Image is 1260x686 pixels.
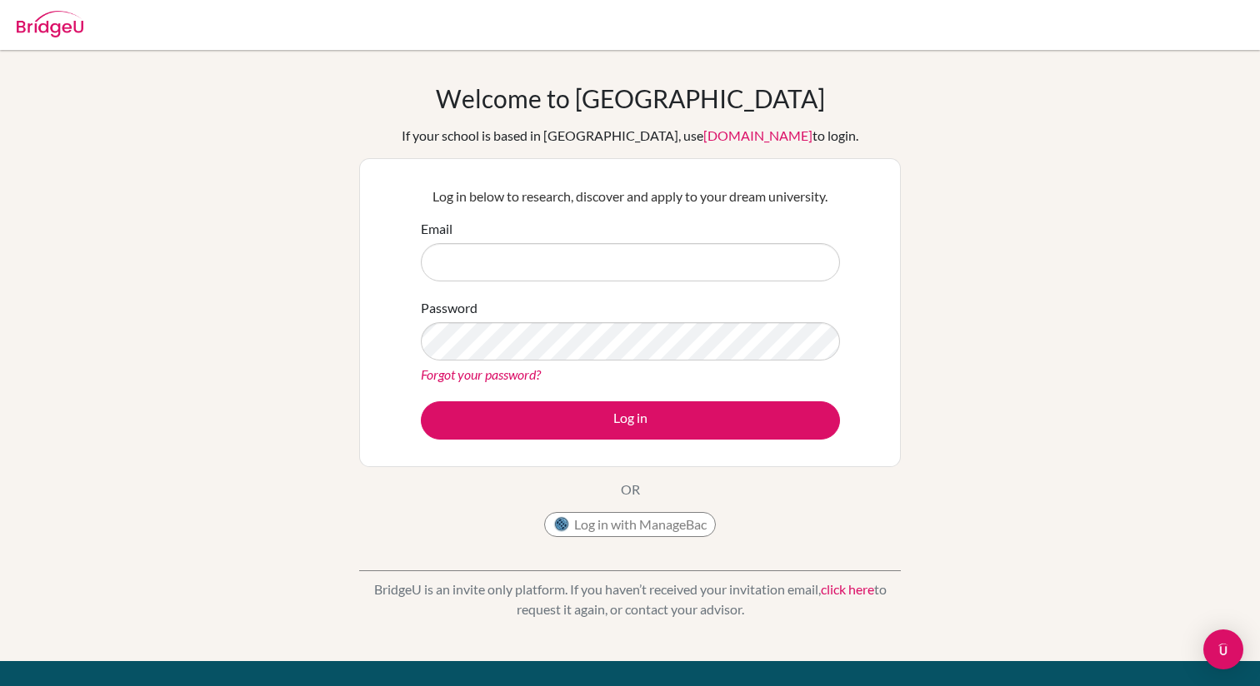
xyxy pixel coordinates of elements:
p: BridgeU is an invite only platform. If you haven’t received your invitation email, to request it ... [359,579,901,619]
div: Open Intercom Messenger [1203,629,1243,669]
div: If your school is based in [GEOGRAPHIC_DATA], use to login. [402,126,858,146]
a: [DOMAIN_NAME] [703,127,812,143]
img: Bridge-U [17,11,83,37]
button: Log in with ManageBac [544,512,716,537]
button: Log in [421,401,840,440]
a: click here [821,581,874,597]
p: Log in below to research, discover and apply to your dream university. [421,186,840,206]
h1: Welcome to [GEOGRAPHIC_DATA] [436,83,825,113]
a: Forgot your password? [421,366,541,382]
label: Email [421,219,452,239]
p: OR [621,480,640,500]
label: Password [421,298,477,318]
